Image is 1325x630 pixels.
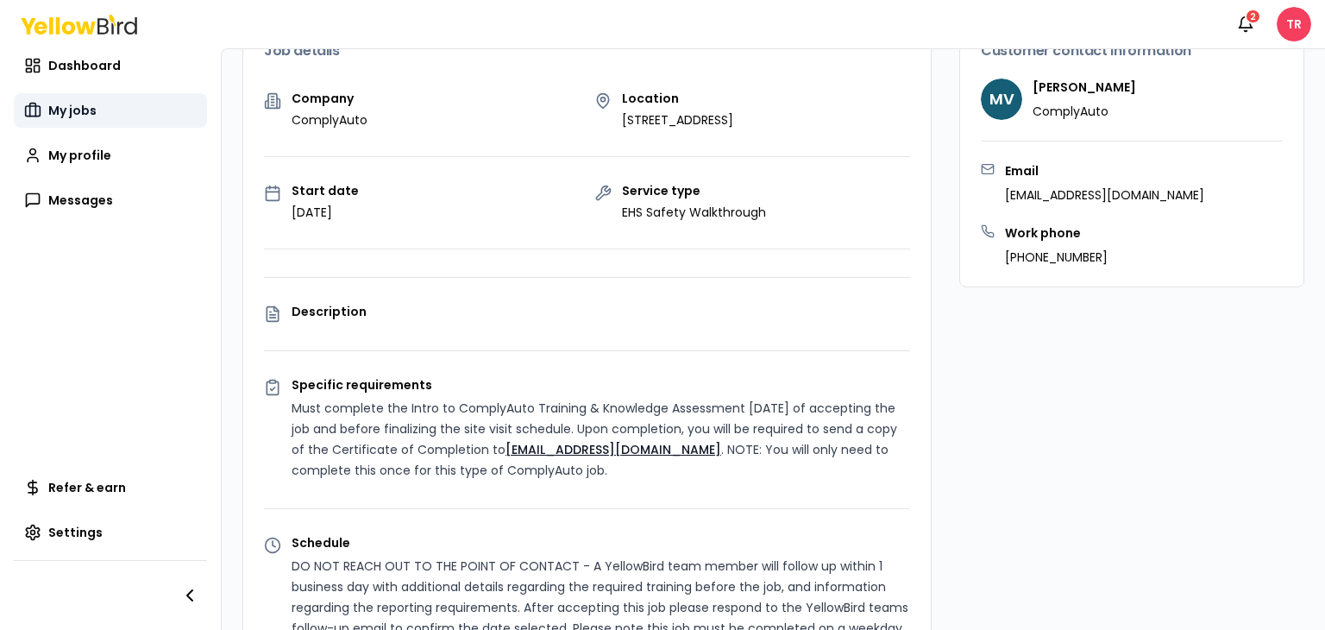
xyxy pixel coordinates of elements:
a: My profile [14,138,207,173]
a: My jobs [14,93,207,128]
h3: Work phone [1005,224,1108,242]
div: 2 [1245,9,1261,24]
p: Service type [622,185,766,197]
span: Dashboard [48,57,121,74]
a: Messages [14,183,207,217]
button: 2 [1228,7,1263,41]
a: Settings [14,515,207,550]
h4: [PERSON_NAME] [1033,79,1136,96]
h3: Job details [264,44,910,58]
a: Refer & earn [14,470,207,505]
p: ComplyAuto [292,111,367,129]
p: Specific requirements [292,379,910,391]
p: Description [292,306,910,318]
p: [STREET_ADDRESS] [622,111,733,129]
span: Settings [48,524,103,541]
p: Start date [292,185,359,197]
span: My jobs [48,102,97,119]
p: [DATE] [292,204,359,221]
p: EHS Safety Walkthrough [622,204,766,221]
span: TR [1277,7,1311,41]
p: Schedule [292,537,910,549]
span: Refer & earn [48,479,126,496]
span: Messages [48,192,113,209]
span: MV [981,79,1022,120]
p: Must complete the Intro to ComplyAuto Training & Knowledge Assessment [DATE] of accepting the job... [292,398,910,481]
a: Dashboard [14,48,207,83]
h3: Customer contact information [981,44,1283,58]
a: [EMAIL_ADDRESS][DOMAIN_NAME] [506,441,721,458]
p: ComplyAuto [1033,103,1136,120]
p: [PHONE_NUMBER] [1005,249,1108,266]
p: Company [292,92,367,104]
p: Location [622,92,733,104]
span: My profile [48,147,111,164]
h3: Email [1005,162,1204,180]
p: [EMAIL_ADDRESS][DOMAIN_NAME] [1005,186,1204,204]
